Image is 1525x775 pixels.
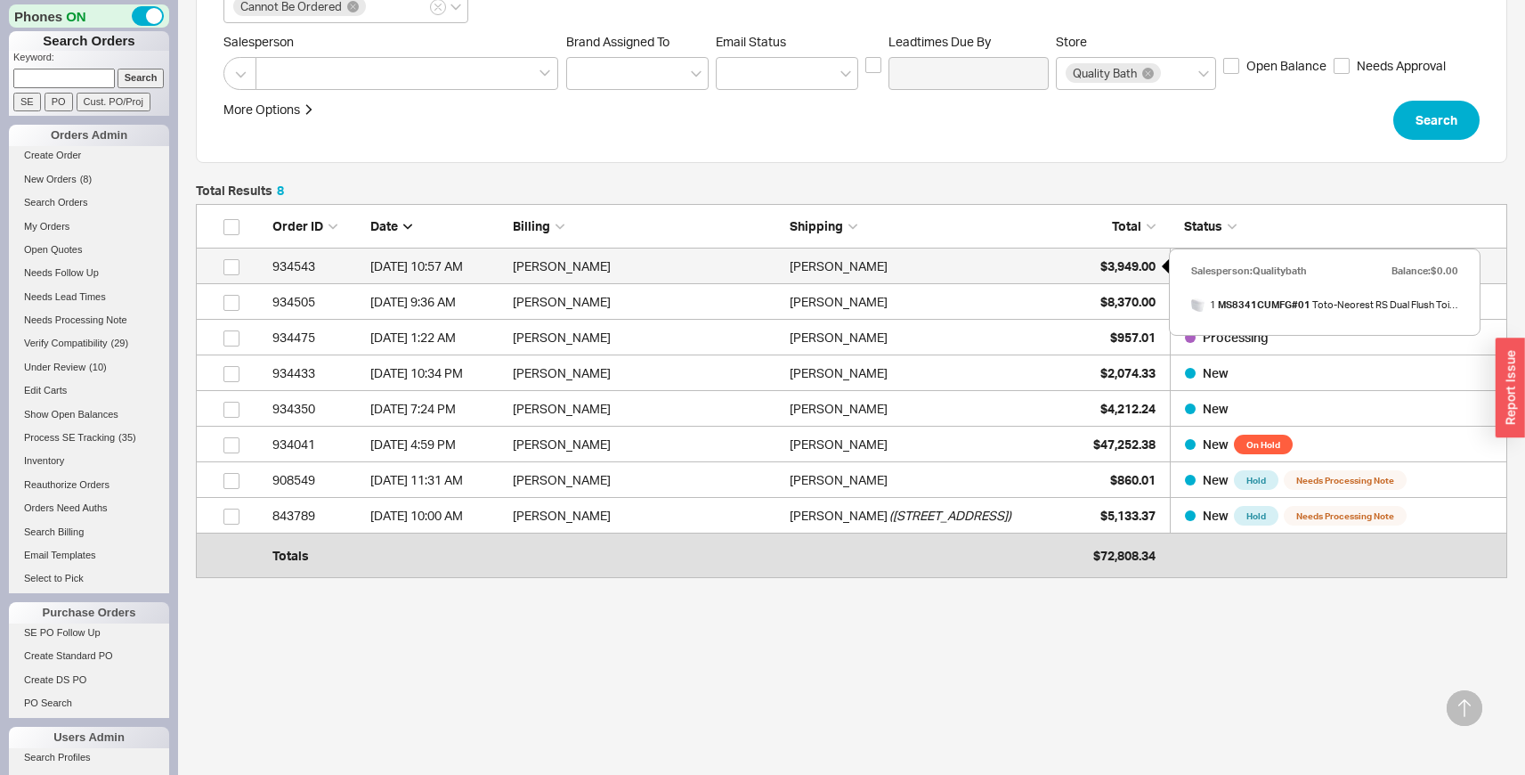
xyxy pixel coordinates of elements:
div: Balance: $0.00 [1391,258,1458,283]
input: PO [45,93,73,111]
a: Inventory [9,452,169,470]
a: 934350[DATE] 7:24 PM[PERSON_NAME][PERSON_NAME]$4,212.24New [196,391,1507,427]
a: 1 MS8341CUMFG#01 Toto-Neorest RS Dual Flush Toilet 1.0 GPF & 0.8 GPF [1191,292,1458,317]
div: [PERSON_NAME] [790,498,888,534]
span: Verify Compatibility [24,338,108,348]
div: [PERSON_NAME] [790,462,888,498]
a: Needs Processing Note [9,311,169,330]
span: $3,949.00 [1100,258,1156,273]
div: 934350 [272,391,361,427]
span: Needs Approval [1357,57,1446,75]
a: Email Templates [9,546,169,565]
span: Needs Processing Note [1284,506,1407,526]
span: Store [1056,34,1087,49]
div: 8/5/25 11:31 AM [370,462,504,498]
a: Needs Follow Up [9,264,169,282]
div: [PERSON_NAME] [513,320,781,355]
div: [PERSON_NAME] [790,284,888,320]
button: Search [1393,101,1480,140]
span: Total [1112,218,1141,233]
a: SE PO Follow Up [9,624,169,642]
div: 8/14/25 4:59 PM [370,427,504,462]
a: Open Quotes [9,241,169,259]
span: $47,252.38 [1093,436,1156,452]
a: 934505[DATE] 9:36 AM[PERSON_NAME][PERSON_NAME]$8,370.00New [196,284,1507,320]
a: Create Standard PO [9,647,169,665]
span: Leadtimes Due By [888,34,1049,50]
div: Salesperson: Qualitybath [1191,258,1307,283]
div: 8/18/25 1:22 AM [370,320,504,355]
h5: Total Results [196,184,284,197]
span: Order ID [272,218,323,233]
div: 8/18/25 10:57 AM [370,249,504,284]
span: $5,133.37 [1100,508,1156,523]
a: Orders Need Auths [9,499,169,518]
span: Search [1415,110,1457,131]
div: 843789 [272,498,361,534]
a: New Orders(8) [9,170,169,189]
div: [PERSON_NAME] [513,355,781,391]
a: Verify Compatibility(29) [9,334,169,353]
div: 8/17/25 10:34 PM [370,355,504,391]
input: Needs Approval [1334,58,1350,74]
button: More Options [223,101,314,118]
span: ( 35 ) [118,432,136,443]
a: 843789[DATE] 10:00 AM[PERSON_NAME][PERSON_NAME]([STREET_ADDRESS])$5,133.37New HoldNeeds Processin... [196,498,1507,534]
span: Brand Assigned To [566,34,669,49]
a: Create Order [9,146,169,165]
div: 908549 [272,462,361,498]
div: Shipping [790,217,1058,235]
span: $4,212.24 [1100,401,1156,416]
div: [PERSON_NAME] [513,427,781,462]
a: 934041[DATE] 4:59 PM[PERSON_NAME][PERSON_NAME]$47,252.38New On Hold [196,427,1507,462]
a: Edit Carts [9,381,169,400]
div: [PERSON_NAME] [790,355,888,391]
svg: open menu [840,70,851,77]
div: grid [196,249,1507,569]
span: New [1203,436,1229,452]
span: $8,370.00 [1100,294,1156,309]
span: Needs Processing Note [24,314,127,325]
span: New [1203,508,1229,523]
div: Date [370,217,504,235]
a: Search Orders [9,193,169,212]
span: Date [370,218,398,233]
p: Keyword: [13,51,169,69]
input: SE [13,93,41,111]
input: Store [1164,63,1176,84]
span: On Hold [1234,435,1293,454]
div: [PERSON_NAME] [513,498,781,534]
span: Salesperson [223,34,559,50]
a: Search Profiles [9,748,169,767]
div: Users Admin [9,727,169,748]
div: [PERSON_NAME] [790,427,888,462]
span: Status [1184,218,1222,233]
span: ( 10 ) [89,362,107,372]
a: Reauthorize Orders [9,476,169,494]
a: Select to Pick [9,569,169,588]
input: Open Balance [1223,58,1239,74]
div: [PERSON_NAME] [513,391,781,427]
div: Total [1067,217,1156,235]
span: Hold [1234,506,1278,526]
div: [PERSON_NAME] [790,249,888,284]
div: [PERSON_NAME] [790,320,888,355]
span: Process SE Tracking [24,432,115,443]
span: $2,074.33 [1100,365,1156,380]
div: [PERSON_NAME] [790,391,888,427]
span: Needs Follow Up [24,267,99,278]
div: Purchase Orders [9,602,169,624]
div: 934543 [272,249,361,284]
span: ( 8 ) [80,174,92,184]
span: Open Balance [1246,57,1326,75]
span: Billing [513,218,550,233]
div: Phones [9,4,169,28]
svg: open menu [691,70,702,77]
span: New [1203,401,1229,416]
span: $72,808.34 [1093,548,1156,563]
span: 8 [277,183,284,198]
div: Status [1170,217,1497,235]
img: MS8341CUMFG_01_r9s089 [1191,298,1205,312]
a: Process SE Tracking(35) [9,428,169,447]
div: Order ID [272,217,361,235]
